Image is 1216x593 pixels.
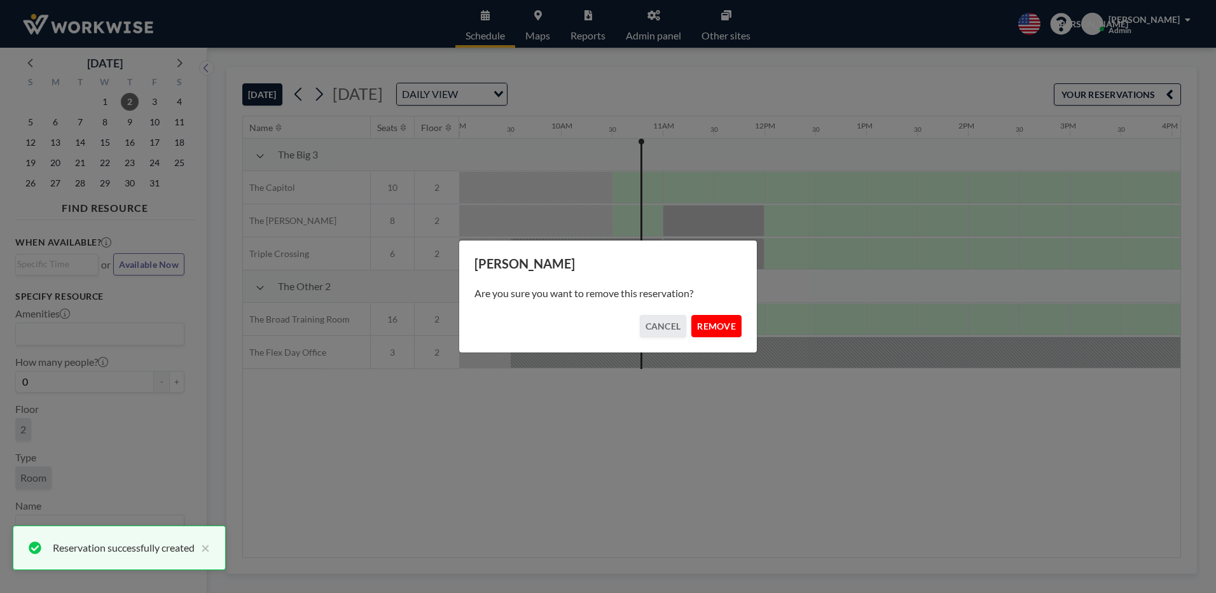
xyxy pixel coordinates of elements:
div: Reservation successfully created [53,540,195,555]
p: Are you sure you want to remove this reservation? [474,287,742,300]
button: REMOVE [691,315,742,337]
h3: [PERSON_NAME] [474,256,742,272]
button: CANCEL [640,315,687,337]
button: close [195,540,210,555]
